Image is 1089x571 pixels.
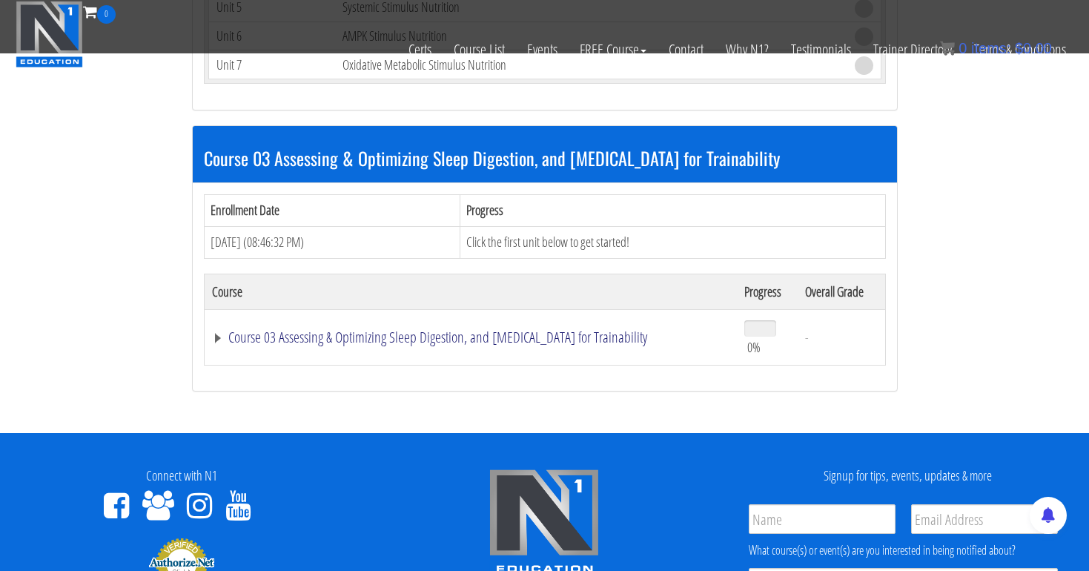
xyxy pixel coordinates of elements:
a: FREE Course [569,24,658,76]
a: 0 [83,1,116,22]
td: - [798,309,885,365]
a: Events [516,24,569,76]
td: Click the first unit below to get started! [460,227,885,259]
span: 0 [97,5,116,24]
th: Progress [460,195,885,227]
bdi: 0.00 [1015,40,1052,56]
a: Terms & Conditions [963,24,1077,76]
img: icon11.png [940,41,955,56]
input: Email Address [911,504,1058,534]
input: Name [749,504,896,534]
span: 0 [959,40,967,56]
a: Course List [443,24,516,76]
h4: Signup for tips, events, updates & more [737,469,1078,483]
a: Testimonials [780,24,862,76]
span: $ [1015,40,1023,56]
a: 0 items: $0.00 [940,40,1052,56]
a: Course 03 Assessing & Optimizing Sleep Digestion, and [MEDICAL_DATA] for Trainability [212,330,729,345]
img: n1-education [16,1,83,67]
a: Certs [397,24,443,76]
span: 0% [747,339,761,355]
th: Overall Grade [798,274,885,309]
td: [DATE] (08:46:32 PM) [204,227,460,259]
th: Progress [737,274,798,309]
div: What course(s) or event(s) are you interested in being notified about? [749,541,1058,559]
a: Why N1? [715,24,780,76]
a: Trainer Directory [862,24,963,76]
h4: Connect with N1 [11,469,352,483]
h3: Course 03 Assessing & Optimizing Sleep Digestion, and [MEDICAL_DATA] for Trainability [204,148,886,168]
th: Enrollment Date [204,195,460,227]
th: Course [204,274,737,309]
span: items: [971,40,1010,56]
a: Contact [658,24,715,76]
